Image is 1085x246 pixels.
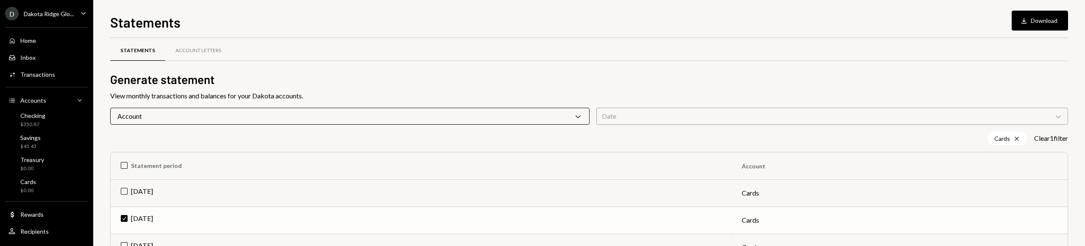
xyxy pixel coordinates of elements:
a: Account Letters [165,40,231,61]
div: Savings [20,134,41,141]
h1: Statements [110,14,181,31]
a: Transactions [5,67,88,82]
h2: Generate statement [110,71,1068,88]
div: Home [20,37,36,44]
a: Recipients [5,224,88,239]
a: Home [5,33,88,48]
div: Date [596,108,1068,125]
div: Dakota Ridge Glo... [24,10,74,17]
a: Savings$45.43 [5,131,88,152]
a: Cards$0.00 [5,176,88,196]
td: Cards [732,179,1068,207]
td: Cards [732,207,1068,234]
button: Clear1filter [1034,134,1068,143]
div: Account [110,108,590,125]
div: Checking [20,112,45,119]
div: Treasury [20,156,44,163]
a: Rewards [5,207,88,222]
div: $45.43 [20,143,41,150]
th: Account [732,152,1068,179]
a: Accounts [5,92,88,108]
div: Account Letters [175,47,221,54]
div: Accounts [20,97,46,104]
a: Inbox [5,50,88,65]
div: $0.00 [20,165,44,172]
div: Inbox [20,54,36,61]
div: Transactions [20,71,55,78]
div: View monthly transactions and balances for your Dakota accounts. [110,91,1068,101]
a: Treasury$0.00 [5,154,88,174]
div: Rewards [20,211,44,218]
a: Checking$350.87 [5,109,88,130]
a: Statements [110,40,165,61]
div: Recipients [20,228,49,235]
div: $350.87 [20,121,45,128]
div: Cards [987,131,1027,145]
div: $0.00 [20,187,36,194]
div: Cards [20,178,36,185]
div: Statements [120,47,155,54]
div: D [5,7,19,20]
button: Download [1012,11,1068,31]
